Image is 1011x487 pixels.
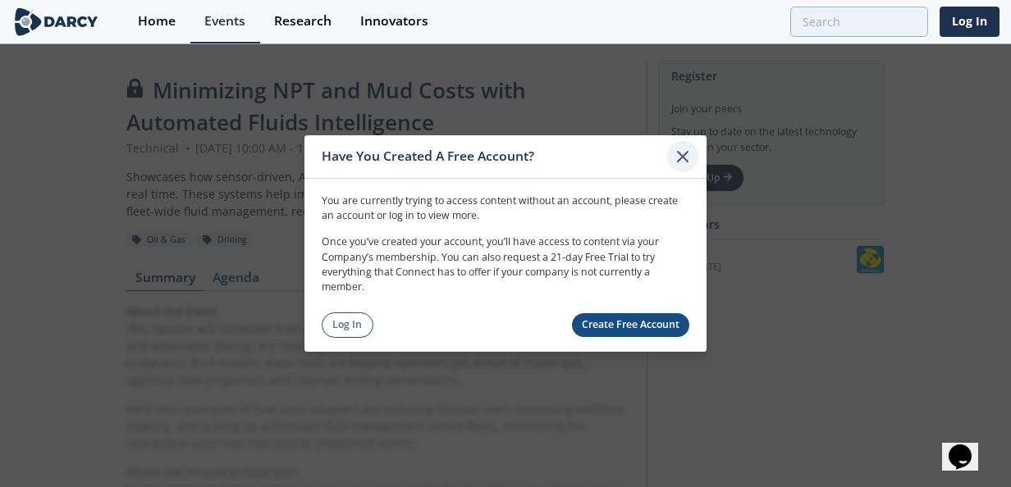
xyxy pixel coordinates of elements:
div: Home [138,15,176,28]
div: Innovators [360,15,428,28]
a: Log In [322,312,373,338]
input: Advanced Search [790,7,928,37]
a: Log In [940,7,1000,37]
div: Events [204,15,245,28]
div: Research [274,15,332,28]
a: Create Free Account [572,313,690,337]
p: You are currently trying to access content without an account, please create an account or log in... [322,193,689,223]
div: Have You Created A Free Account? [322,141,667,172]
img: logo-wide.svg [11,7,101,36]
iframe: chat widget [942,421,995,471]
p: Once you’ve created your account, you’ll have access to content via your Company’s membership. Yo... [322,234,689,295]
